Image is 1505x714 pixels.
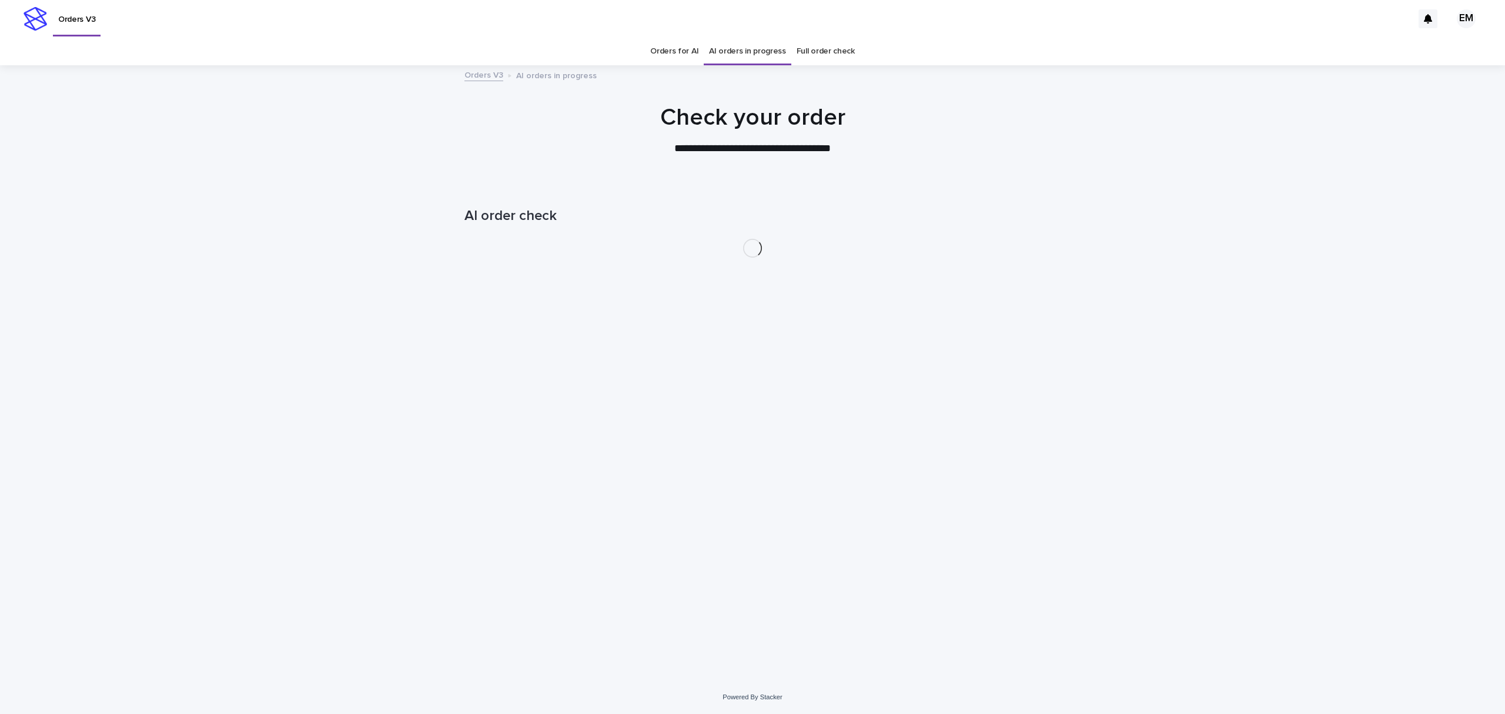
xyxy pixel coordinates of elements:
[650,38,698,65] a: Orders for AI
[464,68,503,81] a: Orders V3
[464,208,1041,225] h1: AI order check
[24,7,47,31] img: stacker-logo-s-only.png
[1457,9,1476,28] div: EM
[464,104,1041,132] h1: Check your order
[723,693,782,700] a: Powered By Stacker
[709,38,786,65] a: AI orders in progress
[797,38,855,65] a: Full order check
[516,68,597,81] p: AI orders in progress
